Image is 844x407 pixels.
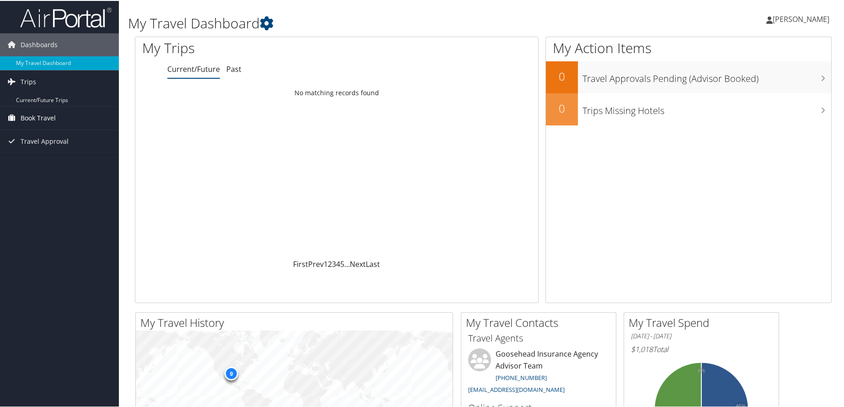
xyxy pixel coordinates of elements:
h3: Travel Agents [468,331,609,344]
a: [EMAIL_ADDRESS][DOMAIN_NAME] [468,385,565,393]
h6: [DATE] - [DATE] [631,331,772,340]
span: $1,018 [631,343,653,353]
h2: 0 [546,68,578,83]
span: Trips [21,70,36,92]
span: Book Travel [21,106,56,129]
a: 0Trips Missing Hotels [546,92,831,125]
a: Last [366,258,380,268]
a: First [293,258,308,268]
div: 9 [224,366,238,380]
span: Travel Approval [21,129,69,152]
a: Next [350,258,366,268]
li: Goosehead Insurance Agency Advisor Team [464,347,614,396]
h1: My Trips [142,38,363,57]
a: [PERSON_NAME] [766,5,839,32]
h3: Travel Approvals Pending (Advisor Booked) [582,67,831,84]
a: 3 [332,258,336,268]
h3: Trips Missing Hotels [582,99,831,116]
a: 2 [328,258,332,268]
a: [PHONE_NUMBER] [496,373,547,381]
a: Past [226,63,241,73]
img: airportal-logo.png [20,6,112,27]
h6: Total [631,343,772,353]
h2: 0 [546,100,578,115]
tspan: 0% [698,367,705,373]
h1: My Travel Dashboard [128,13,602,32]
h2: My Travel Spend [629,314,779,330]
a: Current/Future [167,63,220,73]
h1: My Action Items [546,38,831,57]
span: [PERSON_NAME] [773,13,829,23]
a: 5 [340,258,344,268]
span: … [344,258,350,268]
h2: My Travel Contacts [466,314,616,330]
h2: My Travel History [140,314,453,330]
a: 4 [336,258,340,268]
a: 0Travel Approvals Pending (Advisor Booked) [546,60,831,92]
a: Prev [308,258,324,268]
a: 1 [324,258,328,268]
span: Dashboards [21,33,58,55]
td: No matching records found [135,84,538,100]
